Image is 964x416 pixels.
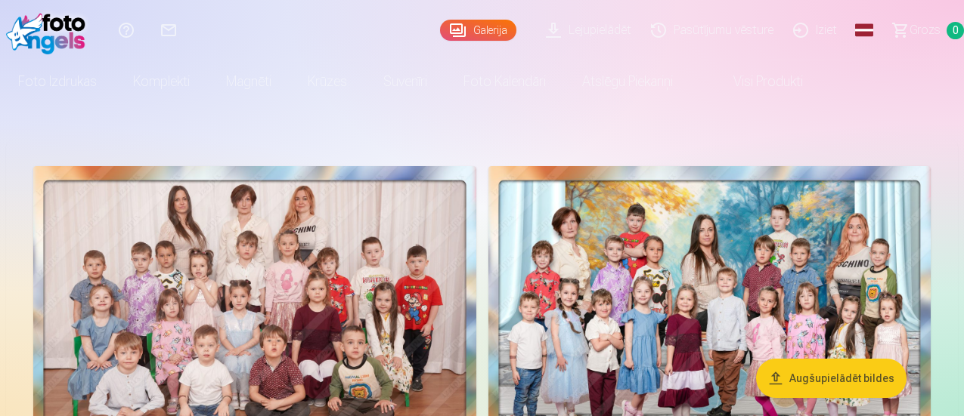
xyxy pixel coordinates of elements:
[691,60,821,103] a: Visi produkti
[6,6,93,54] img: /fa1
[445,60,564,103] a: Foto kalendāri
[564,60,691,103] a: Atslēgu piekariņi
[440,20,516,41] a: Galerija
[365,60,445,103] a: Suvenīri
[947,22,964,39] span: 0
[756,359,907,398] button: Augšupielādēt bildes
[910,21,941,39] span: Grozs
[208,60,290,103] a: Magnēti
[115,60,208,103] a: Komplekti
[290,60,365,103] a: Krūzes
